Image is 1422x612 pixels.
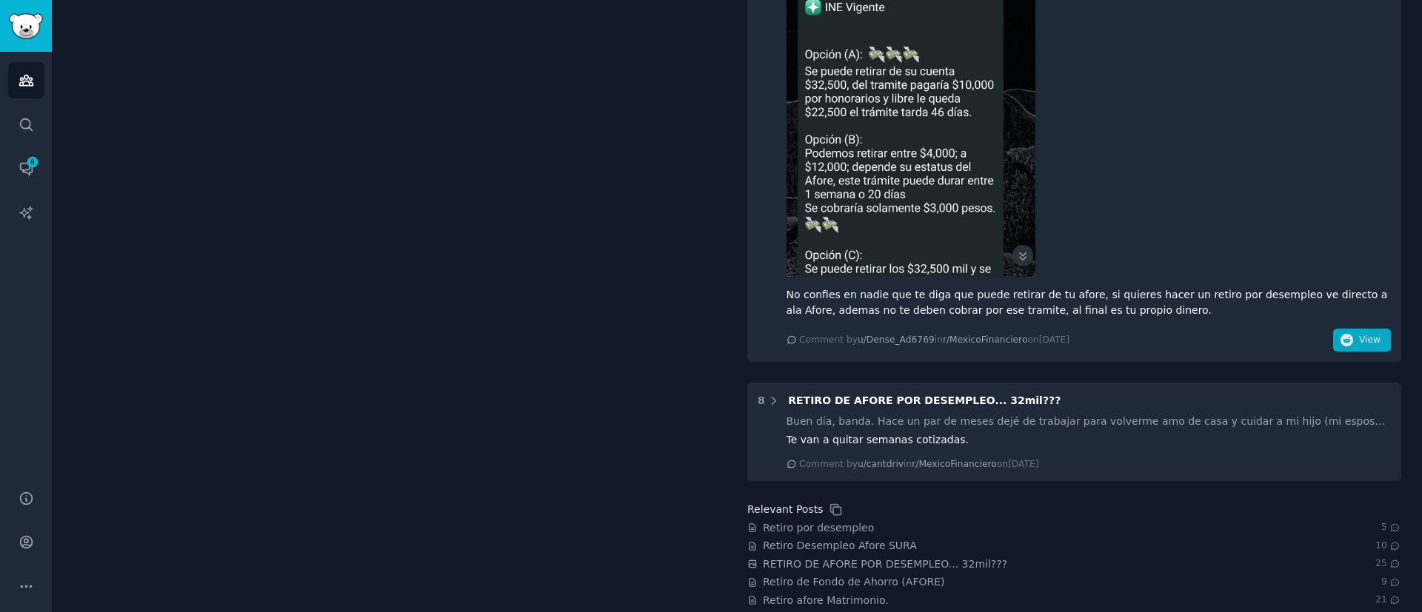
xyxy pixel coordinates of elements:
[1375,539,1401,553] span: 10
[1375,557,1401,571] span: 25
[763,593,889,608] a: Retiro afore Matrimonio.
[787,432,1392,448] div: Te van a quitar semanas cotizadas.
[1333,329,1391,352] button: View
[26,157,39,167] span: 8
[799,458,1038,471] div: Comment by in on [DATE]
[763,556,1007,572] a: RETIRO DE AFORE POR DESEMPLEO... 32mil???
[9,13,43,39] img: GummySearch logo
[943,334,1027,345] span: r/MexicoFinanciero
[8,150,44,186] a: 8
[787,287,1392,318] div: No confies en nadie que te diga que puede retirar de tu afore, si quieres hacer un retiro por des...
[763,520,874,536] a: Retiro por desempleo
[763,574,945,590] a: Retiro de Fondo de Ahorro (AFORE)
[747,502,823,517] div: Relevant Posts
[763,538,917,554] a: Retiro Desempleo Afore SURA
[858,459,904,469] span: u/cantdriv
[1359,334,1381,347] span: View
[758,393,765,408] div: 8
[1375,593,1401,607] span: 21
[912,459,996,469] span: r/MexicoFinanciero
[787,414,1392,429] div: Buen día, banda. Hace un par de meses dejé de trabajar para volverme amo de casa y cuidar a mi hi...
[799,334,1069,347] div: Comment by in on [DATE]
[788,394,1061,406] span: RETIRO DE AFORE POR DESEMPLEO... 32mil???
[1381,576,1401,589] span: 9
[858,334,935,345] span: u/Dense_Ad6769
[1381,521,1401,534] span: 5
[1333,337,1391,349] a: View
